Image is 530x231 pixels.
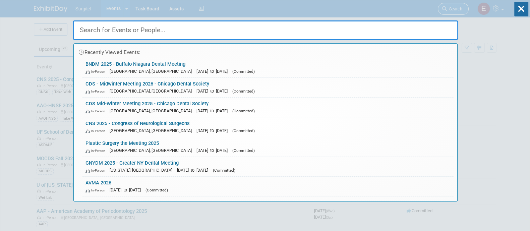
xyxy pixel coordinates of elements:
[145,188,168,192] span: (Committed)
[196,148,231,153] span: [DATE] to [DATE]
[85,89,108,94] span: In-Person
[232,89,255,94] span: (Committed)
[73,20,458,40] input: Search for Events or People...
[82,117,454,137] a: CNS 2025 - Congress of Neurological Surgeons In-Person [GEOGRAPHIC_DATA], [GEOGRAPHIC_DATA] [DATE...
[110,69,195,74] span: [GEOGRAPHIC_DATA], [GEOGRAPHIC_DATA]
[82,98,454,117] a: CDS Mid-Winter Meeting 2025 - Chicago Dental Society In-Person [GEOGRAPHIC_DATA], [GEOGRAPHIC_DAT...
[110,89,195,94] span: [GEOGRAPHIC_DATA], [GEOGRAPHIC_DATA]
[110,108,195,113] span: [GEOGRAPHIC_DATA], [GEOGRAPHIC_DATA]
[85,149,108,153] span: In-Person
[232,128,255,133] span: (Committed)
[82,137,454,157] a: Plastic Surgery the Meeting 2025 In-Person [GEOGRAPHIC_DATA], [GEOGRAPHIC_DATA] [DATE] to [DATE] ...
[232,109,255,113] span: (Committed)
[213,168,235,173] span: (Committed)
[177,168,212,173] span: [DATE] to [DATE]
[85,109,108,113] span: In-Person
[110,128,195,133] span: [GEOGRAPHIC_DATA], [GEOGRAPHIC_DATA]
[85,188,108,192] span: In-Person
[196,108,231,113] span: [DATE] to [DATE]
[232,148,255,153] span: (Committed)
[82,157,454,176] a: GNYDM 2025 - Greater NY Dental Meeting In-Person [US_STATE], [GEOGRAPHIC_DATA] [DATE] to [DATE] (...
[85,168,108,173] span: In-Person
[110,148,195,153] span: [GEOGRAPHIC_DATA], [GEOGRAPHIC_DATA]
[110,187,144,192] span: [DATE] to [DATE]
[110,168,176,173] span: [US_STATE], [GEOGRAPHIC_DATA]
[85,69,108,74] span: In-Person
[85,129,108,133] span: In-Person
[82,58,454,77] a: BNDM 2025 - Buffalo Niagara Dental Meeting In-Person [GEOGRAPHIC_DATA], [GEOGRAPHIC_DATA] [DATE] ...
[82,177,454,196] a: AVMA 2026 In-Person [DATE] to [DATE] (Committed)
[232,69,255,74] span: (Committed)
[196,128,231,133] span: [DATE] to [DATE]
[82,78,454,97] a: CDS - Midwinter Meeting 2026 - Chicago Dental Society In-Person [GEOGRAPHIC_DATA], [GEOGRAPHIC_DA...
[196,69,231,74] span: [DATE] to [DATE]
[196,89,231,94] span: [DATE] to [DATE]
[77,44,454,58] div: Recently Viewed Events:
